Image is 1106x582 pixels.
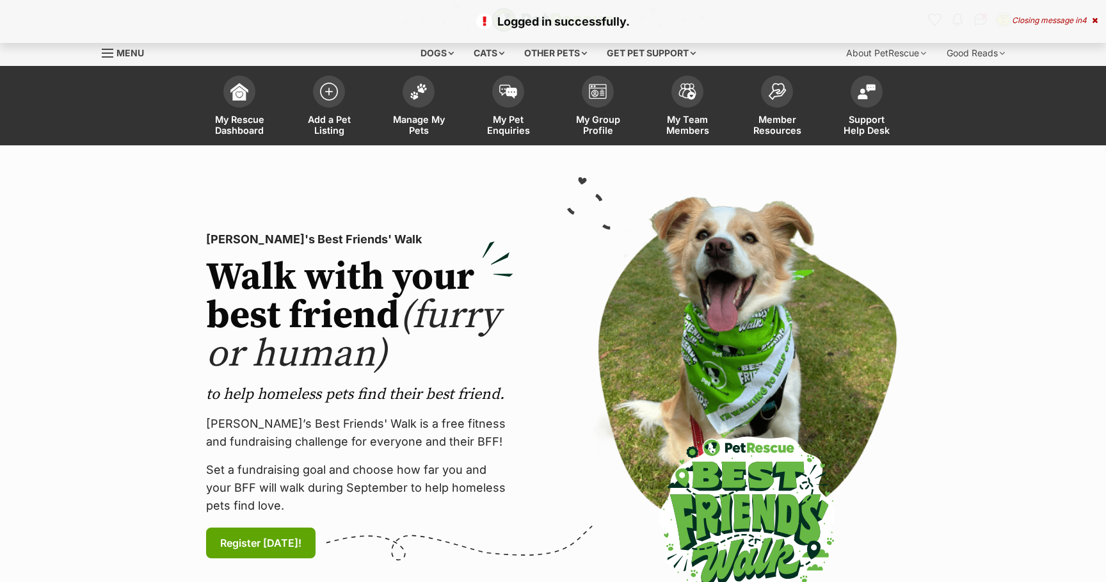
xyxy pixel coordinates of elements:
[300,114,358,136] span: Add a Pet Listing
[206,415,513,451] p: [PERSON_NAME]’s Best Friends' Walk is a free fitness and fundraising challenge for everyone and t...
[598,40,705,66] div: Get pet support
[412,40,463,66] div: Dogs
[479,114,537,136] span: My Pet Enquiries
[206,384,513,405] p: to help homeless pets find their best friend.
[659,114,716,136] span: My Team Members
[230,83,248,101] img: dashboard-icon-eb2f2d2d3e046f16d808141f083e7271f6b2e854fb5c12c21221c1fb7104beca.svg
[102,40,153,63] a: Menu
[320,83,338,101] img: add-pet-listing-icon-0afa8454b4691262ce3f59096e99ab1cd57d4a30225e0717b998d2c9b9846f56.svg
[220,535,301,551] span: Register [DATE]!
[553,69,643,145] a: My Group Profile
[463,69,553,145] a: My Pet Enquiries
[206,259,513,374] h2: Walk with your best friend
[390,114,447,136] span: Manage My Pets
[206,230,513,248] p: [PERSON_NAME]'s Best Friends' Walk
[284,69,374,145] a: Add a Pet Listing
[499,85,517,99] img: pet-enquiries-icon-7e3ad2cf08bfb03b45e93fb7055b45f3efa6380592205ae92323e6603595dc1f.svg
[374,69,463,145] a: Manage My Pets
[938,40,1014,66] div: Good Reads
[858,84,876,99] img: help-desk-icon-fdf02630f3aa405de69fd3d07c3f3aa587a6932b1a1747fa1d2bba05be0121f9.svg
[837,40,935,66] div: About PetRescue
[822,69,911,145] a: Support Help Desk
[643,69,732,145] a: My Team Members
[116,47,144,58] span: Menu
[206,528,316,558] a: Register [DATE]!
[206,461,513,515] p: Set a fundraising goal and choose how far you and your BFF will walk during September to help hom...
[732,69,822,145] a: Member Resources
[768,83,786,100] img: member-resources-icon-8e73f808a243e03378d46382f2149f9095a855e16c252ad45f914b54edf8863c.svg
[515,40,596,66] div: Other pets
[748,114,806,136] span: Member Resources
[569,114,627,136] span: My Group Profile
[211,114,268,136] span: My Rescue Dashboard
[589,84,607,99] img: group-profile-icon-3fa3cf56718a62981997c0bc7e787c4b2cf8bcc04b72c1350f741eb67cf2f40e.svg
[838,114,895,136] span: Support Help Desk
[678,83,696,100] img: team-members-icon-5396bd8760b3fe7c0b43da4ab00e1e3bb1a5d9ba89233759b79545d2d3fc5d0d.svg
[410,83,428,100] img: manage-my-pets-icon-02211641906a0b7f246fdf0571729dbe1e7629f14944591b6c1af311fb30b64b.svg
[465,40,513,66] div: Cats
[206,292,500,378] span: (furry or human)
[195,69,284,145] a: My Rescue Dashboard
